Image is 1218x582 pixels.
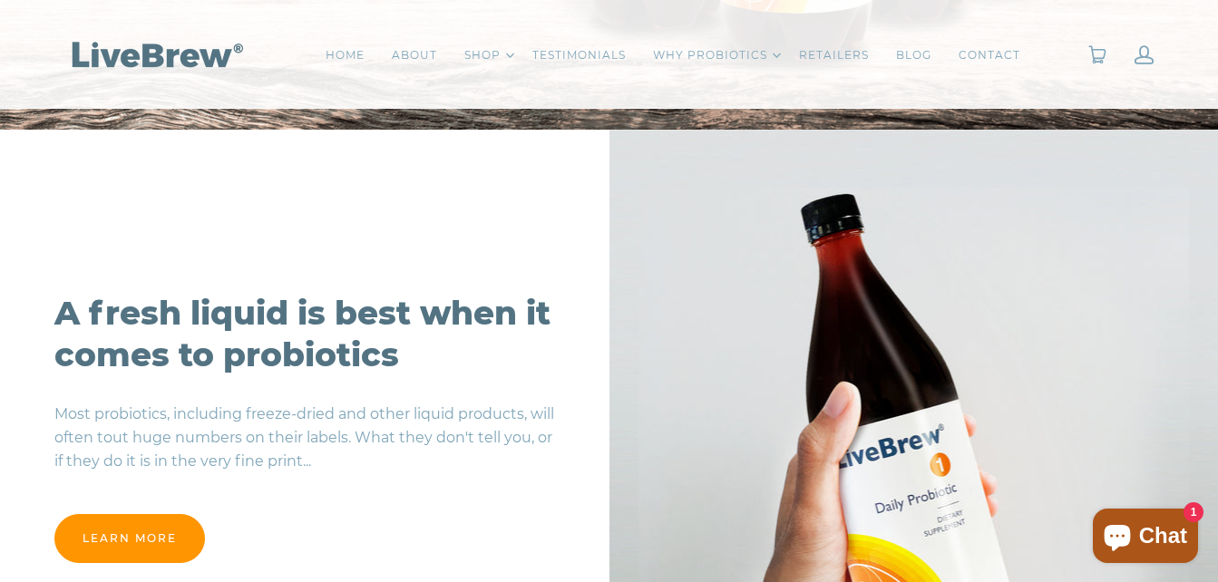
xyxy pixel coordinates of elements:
a: WHY PROBIOTICS [653,46,767,64]
a: learn more [54,514,205,563]
a: TESTIMONIALS [532,46,626,64]
a: ABOUT [392,46,437,64]
img: LiveBrew [65,38,247,70]
a: CONTACT [959,46,1020,64]
a: HOME [326,46,365,64]
h3: A fresh liquid is best when it comes to probiotics [54,292,555,375]
a: BLOG [896,46,931,64]
a: SHOP [464,46,501,64]
inbox-online-store-chat: Shopify online store chat [1087,509,1203,567]
a: RETAILERS [799,46,869,64]
p: Most probiotics, including freeze-dried and other liquid products, will often tout huge numbers o... [54,389,555,487]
